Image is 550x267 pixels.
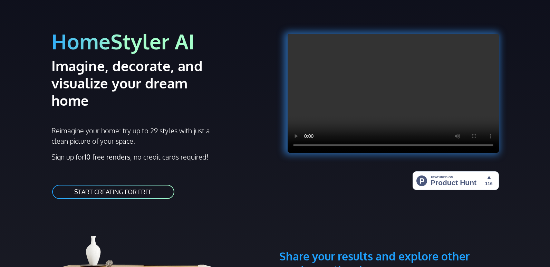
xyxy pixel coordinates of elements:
strong: 10 free renders [84,152,130,161]
h1: HomeStyler AI [51,28,271,54]
a: START CREATING FOR FREE [51,184,175,200]
h2: Imagine, decorate, and visualize your dream home [51,57,227,109]
img: HomeStyler AI - Interior Design Made Easy: One Click to Your Dream Home | Product Hunt [413,171,499,190]
p: Sign up for , no credit cards required! [51,152,271,162]
p: Reimagine your home: try up to 29 styles with just a clean picture of your space. [51,125,216,146]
